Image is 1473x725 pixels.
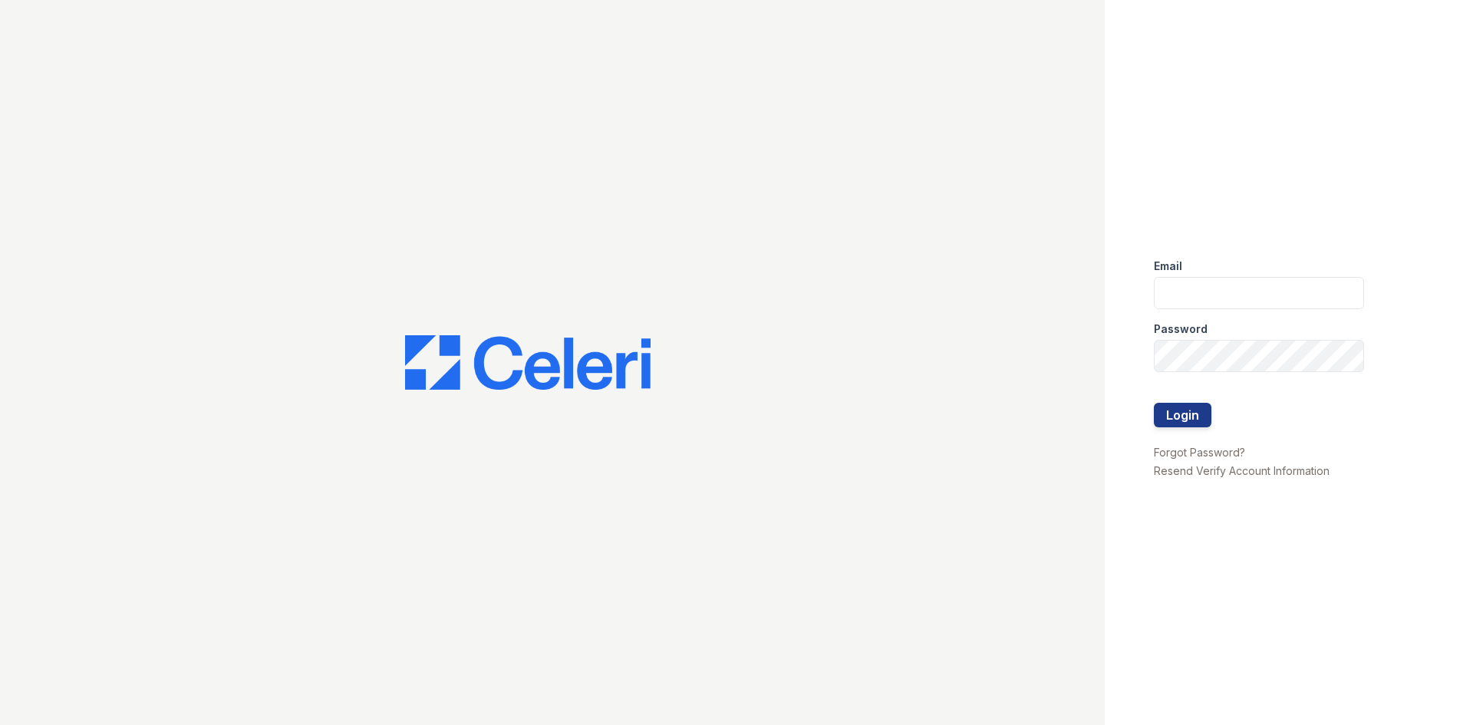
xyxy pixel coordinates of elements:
[1154,321,1208,337] label: Password
[1154,259,1182,274] label: Email
[1154,446,1245,459] a: Forgot Password?
[1154,464,1330,477] a: Resend Verify Account Information
[1154,403,1211,427] button: Login
[405,335,651,391] img: CE_Logo_Blue-a8612792a0a2168367f1c8372b55b34899dd931a85d93a1a3d3e32e68fde9ad4.png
